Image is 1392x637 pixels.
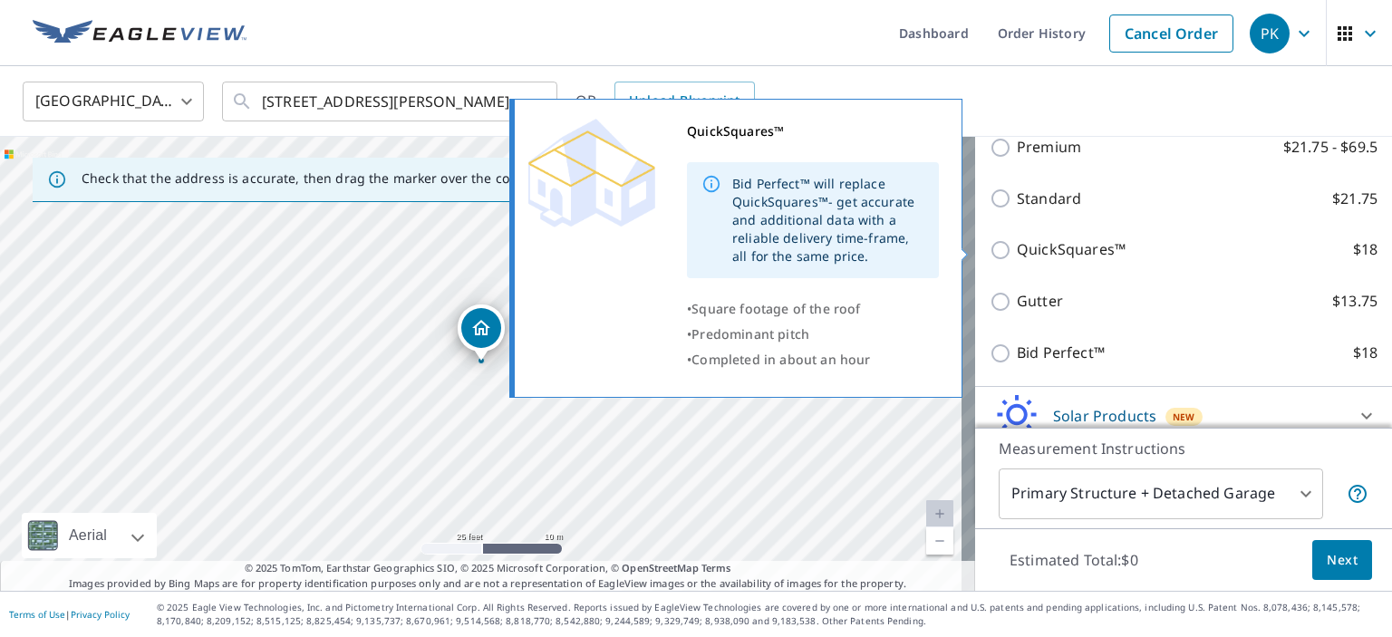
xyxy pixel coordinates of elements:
span: © 2025 TomTom, Earthstar Geographics SIO, © 2025 Microsoft Corporation, © [245,561,731,576]
a: Current Level 20, Zoom In Disabled [926,500,953,527]
span: Your report will include the primary structure and a detached garage if one exists. [1347,483,1368,505]
div: • [687,322,939,347]
span: New [1173,410,1195,424]
a: Terms of Use [9,608,65,621]
div: Aerial [63,513,112,558]
a: Terms [701,561,731,574]
div: PK [1250,14,1290,53]
p: $21.75 [1332,188,1377,210]
p: Check that the address is accurate, then drag the marker over the correct structure. [82,170,604,187]
p: $18 [1353,342,1377,364]
button: Next [1312,540,1372,581]
input: Search by address or latitude-longitude [262,76,520,127]
p: $18 [1353,238,1377,261]
img: Premium [528,119,655,227]
p: $13.75 [1332,290,1377,313]
div: QuickSquares™ [687,119,939,144]
p: © 2025 Eagle View Technologies, Inc. and Pictometry International Corp. All Rights Reserved. Repo... [157,601,1383,628]
span: Square footage of the roof [691,300,860,317]
p: Measurement Instructions [999,438,1368,459]
div: OR [575,82,755,121]
p: Premium [1017,136,1081,159]
p: Standard [1017,188,1081,210]
div: Primary Structure + Detached Garage [999,468,1323,519]
div: [GEOGRAPHIC_DATA] [23,76,204,127]
div: Bid Perfect™ will replace QuickSquares™- get accurate and additional data with a reliable deliver... [732,168,924,273]
img: EV Logo [33,20,246,47]
p: | [9,609,130,620]
p: $21.75 - $69.5 [1283,136,1377,159]
a: Privacy Policy [71,608,130,621]
a: Upload Blueprint [614,82,754,121]
a: OpenStreetMap [622,561,698,574]
p: QuickSquares™ [1017,238,1126,261]
div: Dropped pin, building 1, Residential property, 1428 Markley St Norristown, PA 19401 [458,304,505,361]
div: • [687,347,939,372]
div: Aerial [22,513,157,558]
span: Next [1327,549,1358,572]
p: Estimated Total: $0 [995,540,1153,580]
p: Bid Perfect™ [1017,342,1105,364]
div: Solar ProductsNew [990,394,1377,438]
a: Cancel Order [1109,14,1233,53]
p: Gutter [1017,290,1063,313]
span: Upload Blueprint [629,90,739,112]
p: Solar Products [1053,405,1156,427]
a: Current Level 20, Zoom Out [926,527,953,555]
div: • [687,296,939,322]
span: Predominant pitch [691,325,809,343]
span: Completed in about an hour [691,351,870,368]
